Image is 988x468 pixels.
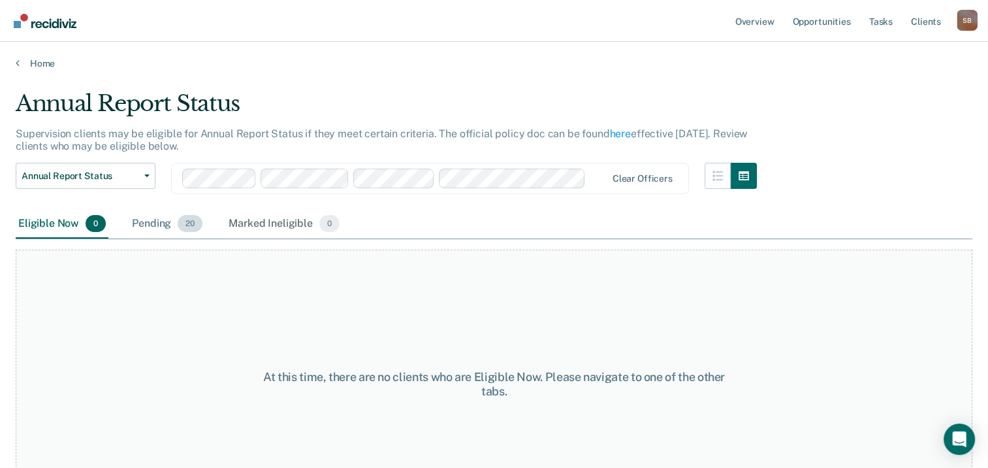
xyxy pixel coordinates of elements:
[22,171,139,182] span: Annual Report Status
[255,370,733,398] div: At this time, there are no clients who are Eligible Now. Please navigate to one of the other tabs.
[613,173,673,184] div: Clear officers
[178,215,202,232] span: 20
[129,210,205,239] div: Pending20
[16,210,108,239] div: Eligible Now0
[957,10,978,31] button: Profile dropdown button
[319,215,340,232] span: 0
[226,210,342,239] div: Marked Ineligible0
[16,163,155,189] button: Annual Report Status
[16,90,757,127] div: Annual Report Status
[944,424,975,455] div: Open Intercom Messenger
[16,58,972,69] a: Home
[16,127,747,152] p: Supervision clients may be eligible for Annual Report Status if they meet certain criteria. The o...
[610,127,631,140] a: here
[86,215,106,232] span: 0
[14,14,76,28] img: Recidiviz
[957,10,978,31] div: S B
